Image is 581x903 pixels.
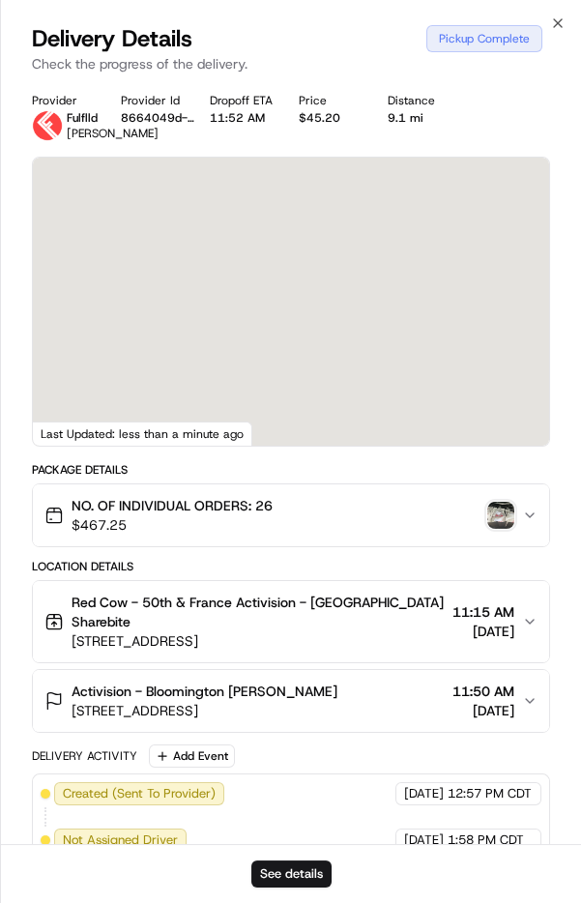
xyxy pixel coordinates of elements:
span: API Documentation [183,279,310,299]
span: [DATE] [452,622,514,641]
button: 8664049d-76c9-efec-f9ba-fcfcf89d9bb4 [121,110,194,126]
a: 💻API Documentation [156,272,318,306]
span: 12:57 PM CDT [448,785,532,802]
span: $467.25 [72,515,273,535]
span: [STREET_ADDRESS] [72,631,445,651]
div: 9.1 mi [388,110,461,126]
button: Red Cow - 50th & France Activision - [GEOGRAPHIC_DATA] Sharebite[STREET_ADDRESS]11:15 AM[DATE] [33,581,549,662]
span: Activision - Bloomington [PERSON_NAME] [72,682,337,701]
div: 📗 [19,281,35,297]
div: 11:52 AM [210,110,283,126]
span: [DATE] [404,785,444,802]
button: Add Event [149,744,235,768]
span: Delivery Details [32,23,192,54]
div: Last Updated: less than a minute ago [33,422,252,446]
span: [DATE] [452,701,514,720]
button: NO. OF INDIVIDUAL ORDERS: 26$467.25photo_proof_of_pickup image [33,484,549,546]
span: 1:58 PM CDT [448,831,524,849]
div: Delivery Activity [32,748,137,764]
button: See details [251,860,332,888]
div: Provider Id [121,93,194,108]
div: Price [299,93,372,108]
div: Provider [32,93,105,108]
button: Activision - Bloomington [PERSON_NAME][STREET_ADDRESS]11:50 AM[DATE] [33,670,549,732]
div: Start new chat [66,184,317,203]
img: Nash [19,18,58,57]
div: 💻 [163,281,179,297]
a: 📗Knowledge Base [12,272,156,306]
div: $45.20 [299,110,372,126]
span: 11:15 AM [452,602,514,622]
img: photo_proof_of_pickup image [487,502,514,529]
span: Knowledge Base [39,279,148,299]
a: Powered byPylon [136,326,234,341]
span: [PERSON_NAME] [67,126,159,141]
span: Created (Sent To Provider) [63,785,216,802]
p: Welcome 👋 [19,76,352,107]
div: Package Details [32,462,550,478]
div: We're available if you need us! [66,203,245,218]
img: profile_Fulflld_OnFleet_Thistle_SF.png [32,110,63,141]
span: [STREET_ADDRESS] [72,701,337,720]
span: Red Cow - 50th & France Activision - [GEOGRAPHIC_DATA] Sharebite [72,593,445,631]
p: Check the progress of the delivery. [32,54,550,73]
div: Dropoff ETA [210,93,283,108]
div: Distance [388,93,461,108]
span: 11:50 AM [452,682,514,701]
input: Clear [50,124,319,144]
div: Location Details [32,559,550,574]
span: Pylon [192,327,234,341]
span: Not Assigned Driver [63,831,178,849]
span: [DATE] [404,831,444,849]
img: 1736555255976-a54dd68f-1ca7-489b-9aae-adbdc363a1c4 [19,184,54,218]
span: NO. OF INDIVIDUAL ORDERS: 26 [72,496,273,515]
span: Fulflld [67,110,98,126]
button: Start new chat [329,189,352,213]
